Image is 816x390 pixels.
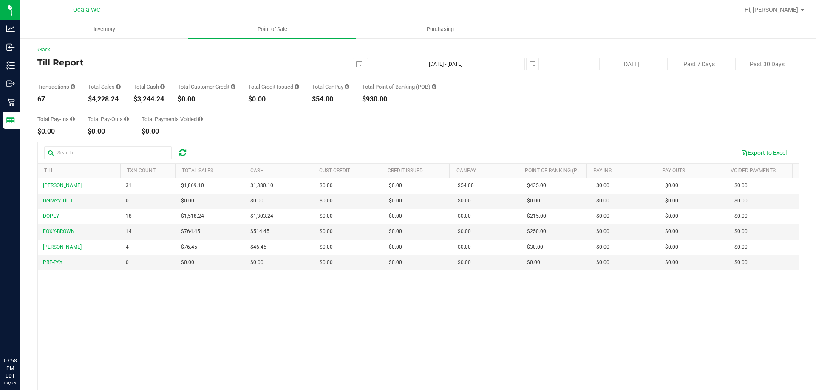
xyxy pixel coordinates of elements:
span: $46.45 [250,243,266,251]
span: $0.00 [389,182,402,190]
span: Point of Sale [246,25,299,33]
span: 31 [126,182,132,190]
span: $0.00 [320,212,333,220]
iframe: Resource center [8,322,34,348]
span: $0.00 [596,227,609,236]
a: Voided Payments [731,168,776,174]
span: Inventory [82,25,127,33]
span: $1,303.24 [250,212,273,220]
button: Past 30 Days [735,58,799,70]
span: $0.00 [596,243,609,251]
i: Sum of all cash pay-outs removed from tills within the date range. [124,116,129,122]
div: Total Credit Issued [248,84,299,90]
i: Sum of all successful, non-voided payment transaction amounts using CanPay (as well as manual Can... [345,84,349,90]
span: PRE-PAY [43,259,62,265]
span: $0.00 [389,258,402,267]
span: $0.00 [665,243,678,251]
i: Sum of the successful, non-voided point-of-banking payment transaction amounts, both via payment ... [432,84,436,90]
div: Total Point of Banking (POB) [362,84,436,90]
a: Inventory [20,20,188,38]
span: $0.00 [458,258,471,267]
span: $0.00 [458,212,471,220]
span: $0.00 [458,227,471,236]
span: $0.00 [389,243,402,251]
div: Total Cash [133,84,165,90]
span: $435.00 [527,182,546,190]
span: $0.00 [250,197,263,205]
span: FOXY-BROWN [43,228,75,234]
a: Purchasing [356,20,524,38]
i: Sum of all successful, non-voided payment transaction amounts (excluding tips and transaction fee... [116,84,121,90]
div: Total Sales [88,84,121,90]
div: $3,244.24 [133,96,165,103]
span: $0.00 [320,227,333,236]
h4: Till Report [37,58,291,67]
span: $0.00 [181,258,194,267]
span: $1,380.10 [250,182,273,190]
span: $0.00 [665,227,678,236]
a: Point of Banking (POB) [525,168,585,174]
inline-svg: Inbound [6,43,15,51]
a: Point of Sale [188,20,356,38]
a: Credit Issued [388,168,423,174]
a: Till [44,168,54,174]
i: Sum of all cash pay-ins added to tills within the date range. [70,116,75,122]
button: Export to Excel [735,146,792,160]
span: DOPEY [43,213,59,219]
span: $0.00 [596,197,609,205]
span: $0.00 [320,182,333,190]
a: Pay Ins [593,168,612,174]
span: $0.00 [665,182,678,190]
span: Delivery Till 1 [43,198,73,204]
span: $0.00 [596,212,609,220]
span: $1,869.10 [181,182,204,190]
i: Count of all successful payment transactions, possibly including voids, refunds, and cash-back fr... [71,84,75,90]
div: Total CanPay [312,84,349,90]
span: $54.00 [458,182,474,190]
span: $0.00 [734,197,748,205]
span: 14 [126,227,132,236]
span: 0 [126,258,129,267]
span: $0.00 [734,258,748,267]
span: $0.00 [389,197,402,205]
div: $4,228.24 [88,96,121,103]
p: 03:58 PM EDT [4,357,17,380]
inline-svg: Retail [6,98,15,106]
span: $250.00 [527,227,546,236]
div: Total Customer Credit [178,84,235,90]
span: $0.00 [389,212,402,220]
span: $0.00 [596,182,609,190]
a: Pay Outs [662,168,685,174]
div: $0.00 [248,96,299,103]
inline-svg: Inventory [6,61,15,70]
span: $0.00 [734,182,748,190]
span: $0.00 [665,212,678,220]
div: Total Pay-Ins [37,116,75,122]
button: Past 7 Days [667,58,731,70]
span: $0.00 [596,258,609,267]
span: $215.00 [527,212,546,220]
div: $0.00 [142,128,203,135]
span: Purchasing [415,25,465,33]
span: Ocala WC [73,6,100,14]
div: $54.00 [312,96,349,103]
inline-svg: Reports [6,116,15,124]
div: $0.00 [88,128,129,135]
span: $30.00 [527,243,543,251]
a: Cust Credit [319,168,350,174]
span: $0.00 [734,212,748,220]
span: select [353,58,365,70]
a: TXN Count [127,168,156,174]
p: 09/25 [4,380,17,386]
span: [PERSON_NAME] [43,244,82,250]
div: Transactions [37,84,75,90]
inline-svg: Analytics [6,25,15,33]
i: Sum of all successful refund transaction amounts from purchase returns resulting in account credi... [295,84,299,90]
span: $0.00 [320,197,333,205]
span: $0.00 [734,243,748,251]
span: 0 [126,197,129,205]
a: Total Sales [182,168,213,174]
span: $0.00 [181,197,194,205]
div: $0.00 [178,96,235,103]
span: [PERSON_NAME] [43,182,82,188]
